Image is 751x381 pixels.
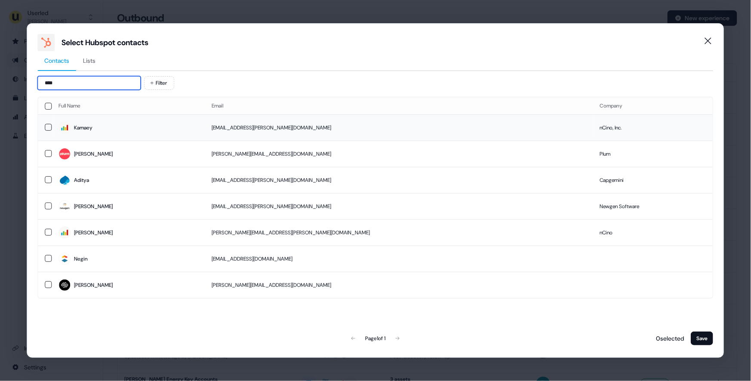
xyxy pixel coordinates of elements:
div: [PERSON_NAME] [74,202,113,211]
div: [PERSON_NAME] [74,228,113,237]
td: [PERSON_NAME][EMAIL_ADDRESS][DOMAIN_NAME] [205,141,593,167]
td: nCino, Inc. [593,114,713,141]
td: nCino [593,219,713,246]
p: 0 selected [653,334,684,343]
button: Close [700,32,717,49]
td: [EMAIL_ADDRESS][PERSON_NAME][DOMAIN_NAME] [205,167,593,193]
span: Lists [83,56,95,65]
td: Plum [593,141,713,167]
td: Capgemini [593,167,713,193]
div: Aditya [74,176,89,184]
div: Page 1 of 1 [365,334,385,343]
span: Contacts [44,56,69,65]
td: [PERSON_NAME][EMAIL_ADDRESS][PERSON_NAME][DOMAIN_NAME] [205,219,593,246]
button: Filter [144,76,174,90]
td: [EMAIL_ADDRESS][DOMAIN_NAME] [205,246,593,272]
th: Full Name [52,97,205,114]
td: [EMAIL_ADDRESS][PERSON_NAME][DOMAIN_NAME] [205,193,593,219]
div: [PERSON_NAME] [74,150,113,158]
th: Email [205,97,593,114]
div: [PERSON_NAME] [74,281,113,289]
div: Select Hubspot contacts [62,37,148,48]
th: Company [593,97,713,114]
td: [PERSON_NAME][EMAIL_ADDRESS][DOMAIN_NAME] [205,272,593,298]
div: Negin [74,255,88,263]
td: Newgen Software [593,193,713,219]
td: [EMAIL_ADDRESS][PERSON_NAME][DOMAIN_NAME] [205,114,593,141]
div: Kamaey [74,123,92,132]
button: Save [691,332,714,345]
